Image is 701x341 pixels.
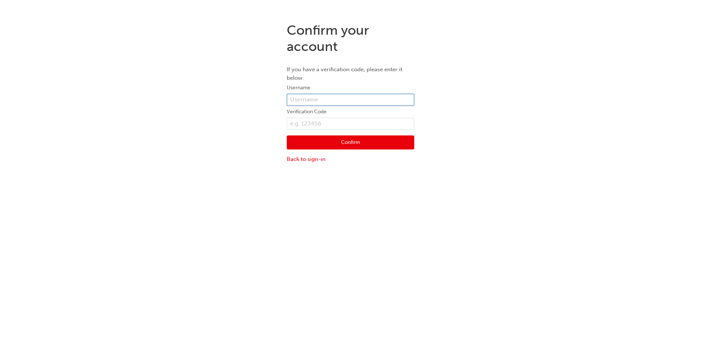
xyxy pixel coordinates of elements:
p: If you have a verification code, please enter it below. [287,65,414,82]
button: Confirm [287,135,414,149]
input: e.g. 123456 [287,118,414,130]
h1: Confirm your account [287,22,414,54]
label: Verification Code [287,107,414,116]
label: Username [287,83,414,92]
input: Username [287,94,414,106]
a: Back to sign-in [287,155,414,163]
